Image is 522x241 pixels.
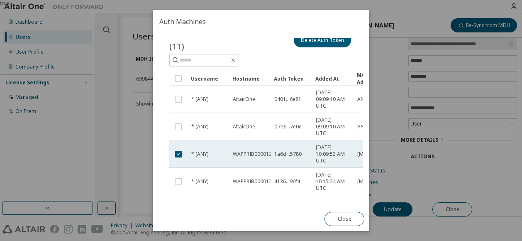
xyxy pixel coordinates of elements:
[357,71,392,86] div: MAC Addresses
[233,178,278,185] span: WAPPRIB00001283
[153,10,369,33] h2: Auth Machines
[274,72,309,85] div: Auth Token
[316,117,350,137] span: [DATE] 09:09:10 AM UTC
[191,178,208,185] span: * (ANY)
[316,89,350,109] span: [DATE] 09:09:10 AM UTC
[233,123,255,130] span: AltairOne
[357,178,396,185] span: [MAC_ADDRESS]
[233,151,278,157] span: WAPPRIB00001283
[191,123,208,130] span: * (ANY)
[316,144,350,164] span: [DATE] 10:09:53 AM UTC
[232,72,267,85] div: Hostname
[324,212,364,226] button: Close
[315,72,350,85] div: Added At
[191,151,208,157] span: * (ANY)
[191,96,208,103] span: * (ANY)
[274,96,301,103] span: 0401...6e81
[357,123,381,130] span: ANYHOST
[357,151,396,157] span: [MAC_ADDRESS]
[274,151,302,157] span: 1a6d...5780
[274,178,300,185] span: 4136...96f4
[274,123,302,130] span: d7e6...7e0e
[357,96,381,103] span: ANYHOST
[191,72,226,85] div: Username
[169,29,266,52] span: Authorized Machines (11)
[316,172,350,192] span: [DATE] 10:15:24 AM UTC
[294,33,351,47] button: Delete Auth Token
[233,96,255,103] span: AltairOne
